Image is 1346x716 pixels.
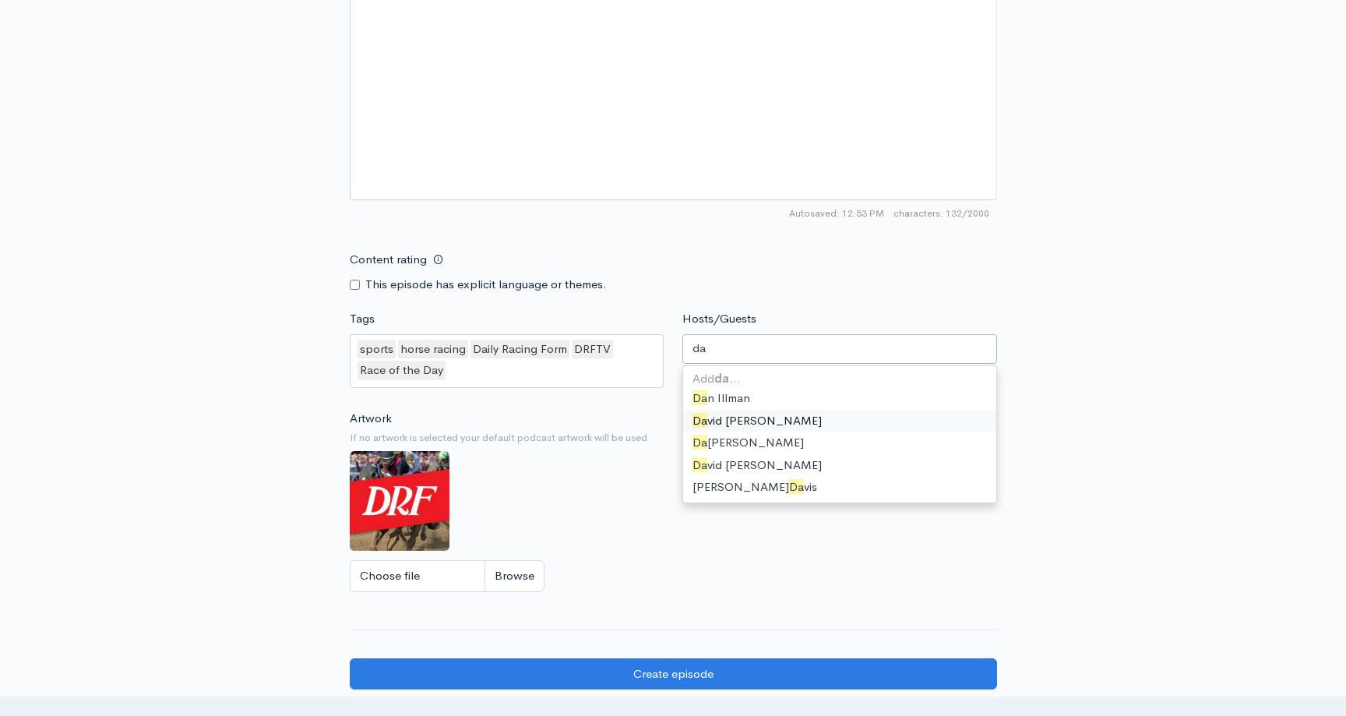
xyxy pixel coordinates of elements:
[893,206,989,220] span: 132/2000
[358,340,396,359] div: sports
[683,410,996,432] div: vid [PERSON_NAME]
[789,206,884,220] span: Autosaved: 12:53 PM
[789,479,804,494] span: Da
[683,432,996,454] div: [PERSON_NAME]
[350,658,997,690] input: Create episode
[470,340,569,359] div: Daily Racing Form
[350,430,997,446] small: If no artwork is selected your default podcast artwork will be used
[398,340,468,359] div: horse racing
[692,413,707,428] span: Da
[350,410,392,428] label: Artwork
[365,276,607,294] label: This episode has explicit language or themes.
[683,454,996,477] div: vid [PERSON_NAME]
[350,244,427,276] label: Content rating
[572,340,613,359] div: DRFTV
[692,435,707,450] span: Da
[683,476,996,499] div: [PERSON_NAME] vis
[692,340,709,358] input: Enter the names of the people that appeared on this episode
[683,370,996,388] div: Add …
[683,387,996,410] div: n Illman
[692,457,707,472] span: Da
[714,371,729,386] strong: da
[350,310,375,328] label: Tags
[358,361,446,380] div: Race of the Day
[682,310,756,328] label: Hosts/Guests
[692,390,707,405] span: Da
